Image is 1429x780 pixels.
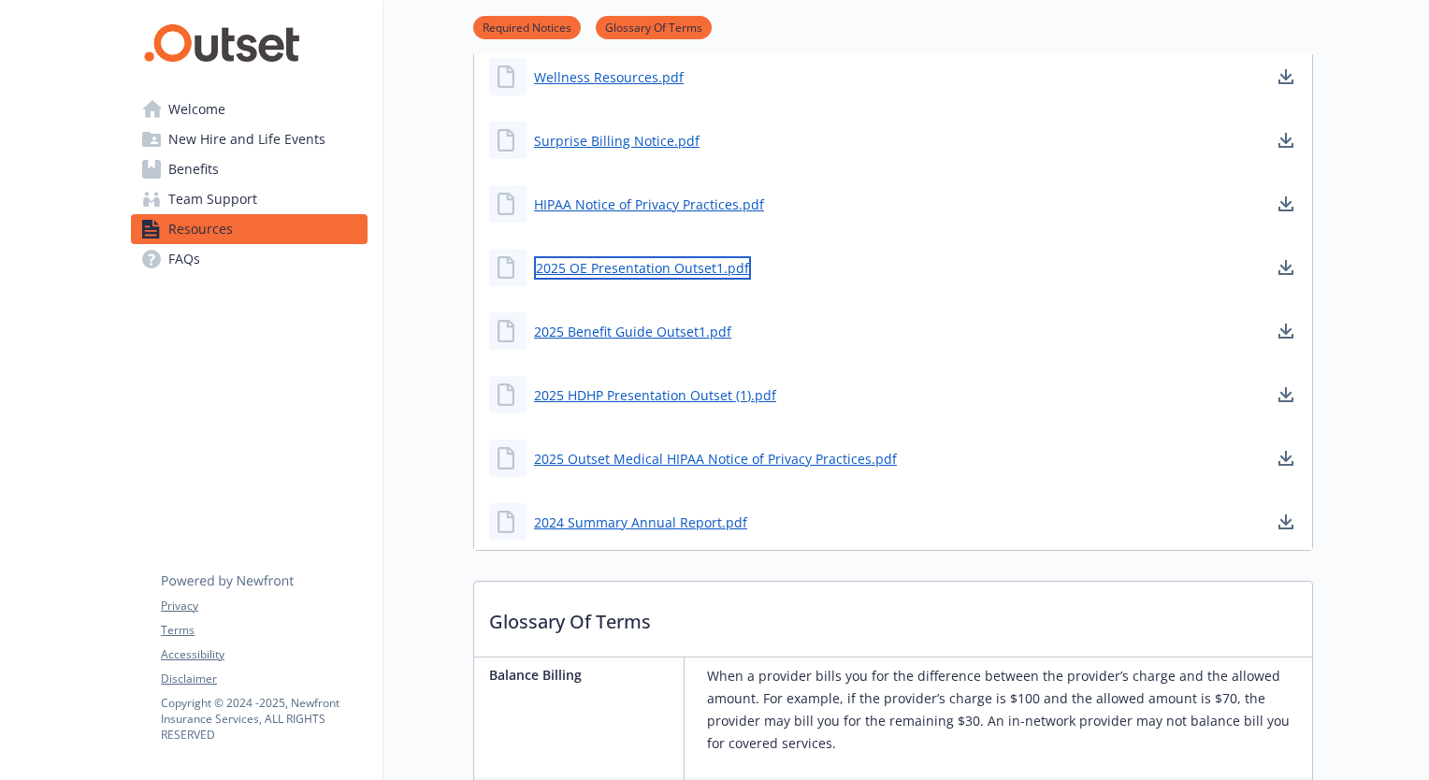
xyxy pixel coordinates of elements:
a: download document [1275,320,1297,342]
span: Benefits [168,154,219,184]
span: New Hire and Life Events [168,124,325,154]
a: download document [1275,383,1297,406]
a: 2025 Outset Medical HIPAA Notice of Privacy Practices.pdf [534,449,897,469]
p: Balance Billing [489,665,676,685]
a: 2024 Summary Annual Report.pdf [534,513,747,532]
a: download document [1275,511,1297,533]
a: Terms [161,622,367,639]
a: Disclaimer [161,671,367,687]
span: Welcome [168,94,225,124]
a: 2025 HDHP Presentation Outset (1).pdf [534,385,776,405]
span: FAQs [168,244,200,274]
a: Required Notices [473,18,581,36]
p: Glossary Of Terms [474,582,1312,651]
a: Team Support [131,184,368,214]
a: download document [1275,65,1297,88]
p: When a provider bills you for the difference between the provider’s charge and the allowed amount... [707,665,1305,755]
a: Glossary Of Terms [596,18,712,36]
span: Team Support [168,184,257,214]
a: 2025 OE Presentation Outset1.pdf [534,256,751,280]
a: download document [1275,193,1297,215]
a: FAQs [131,244,368,274]
a: HIPAA Notice of Privacy Practices.pdf [534,195,764,214]
a: download document [1275,129,1297,152]
a: Privacy [161,598,367,614]
a: New Hire and Life Events [131,124,368,154]
a: Surprise Billing Notice.pdf [534,131,700,151]
span: Resources [168,214,233,244]
a: Resources [131,214,368,244]
a: Benefits [131,154,368,184]
a: Wellness Resources.pdf [534,67,684,87]
a: 2025 Benefit Guide Outset1.pdf [534,322,731,341]
a: download document [1275,256,1297,279]
a: Welcome [131,94,368,124]
a: Accessibility [161,646,367,663]
p: Copyright © 2024 - 2025 , Newfront Insurance Services, ALL RIGHTS RESERVED [161,695,367,743]
a: download document [1275,447,1297,469]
